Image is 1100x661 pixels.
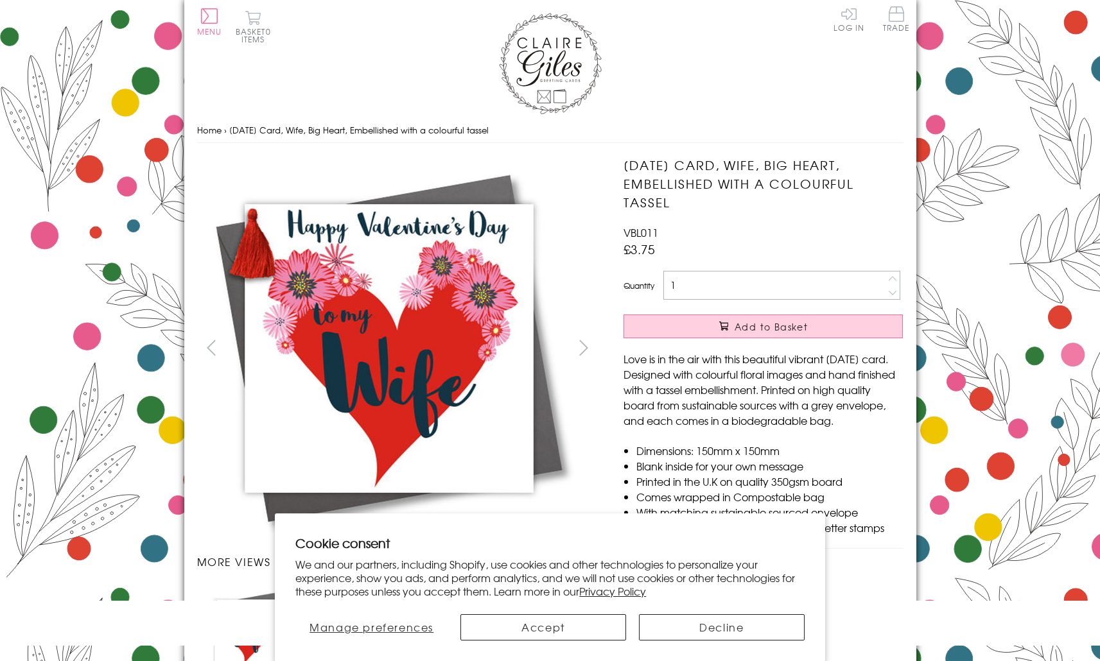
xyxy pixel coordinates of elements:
[295,534,805,552] h2: Cookie consent
[196,156,582,541] img: Valentine's Day Card, Wife, Big Heart, Embellished with a colourful tassel
[460,614,626,640] button: Accept
[197,554,598,569] h3: More views
[636,489,903,504] li: Comes wrapped in Compostable bag
[197,333,226,362] button: prev
[197,26,222,37] span: Menu
[569,333,598,362] button: next
[636,443,903,458] li: Dimensions: 150mm x 150mm
[236,10,271,43] button: Basket0 items
[624,240,655,258] span: £3.75
[241,26,271,45] span: 0 items
[224,124,227,136] span: ›
[883,6,910,34] a: Trade
[883,6,910,31] span: Trade
[197,124,222,136] a: Home
[636,474,903,489] li: Printed in the U.K on quality 350gsm board
[295,558,805,597] p: We and our partners, including Shopify, use cookies and other technologies to personalize your ex...
[295,614,448,640] button: Manage preferences
[834,6,864,31] a: Log In
[624,225,658,240] span: VBL011
[639,614,805,640] button: Decline
[735,320,808,333] span: Add to Basket
[598,156,983,541] img: Valentine's Day Card, Wife, Big Heart, Embellished with a colourful tassel
[197,117,904,144] nav: breadcrumbs
[579,583,646,599] a: Privacy Policy
[624,280,654,291] label: Quantity
[197,8,222,35] button: Menu
[624,351,903,428] p: Love is in the air with this beautiful vibrant [DATE] card. Designed with colourful floral images...
[499,13,602,114] img: Claire Giles Greetings Cards
[310,619,433,635] span: Manage preferences
[624,314,903,338] button: Add to Basket
[624,156,903,211] h1: [DATE] Card, Wife, Big Heart, Embellished with a colourful tassel
[229,124,489,136] span: [DATE] Card, Wife, Big Heart, Embellished with a colourful tassel
[636,504,903,520] li: With matching sustainable sourced envelope
[636,458,903,474] li: Blank inside for your own message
